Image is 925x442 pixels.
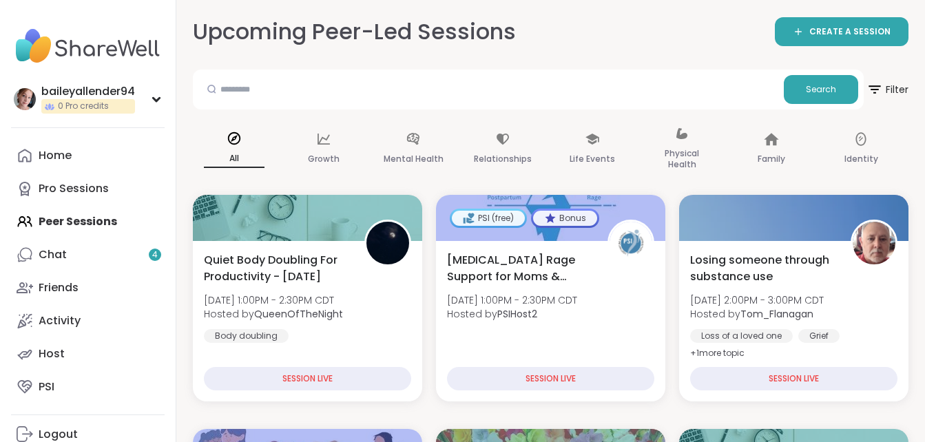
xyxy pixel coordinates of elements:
span: CREATE A SESSION [809,26,891,38]
div: PSI [39,379,54,394]
div: Activity [39,313,81,328]
div: Pro Sessions [39,181,109,196]
span: Hosted by [447,307,577,321]
button: Filter [866,70,908,109]
p: Family [758,151,785,167]
a: PSI [11,370,165,403]
span: Losing someone through substance use [690,252,835,285]
p: Identity [844,151,878,167]
p: Physical Health [652,145,712,173]
span: [DATE] 2:00PM - 3:00PM CDT [690,293,824,307]
b: PSIHost2 [497,307,537,321]
img: PSIHost2 [610,222,652,264]
div: Body doubling [204,329,289,343]
h2: Upcoming Peer-Led Sessions [193,17,516,48]
span: [DATE] 1:00PM - 2:30PM CDT [447,293,577,307]
span: Search [806,83,836,96]
div: Chat [39,247,67,262]
a: Activity [11,304,165,337]
img: QueenOfTheNight [366,222,409,264]
b: Tom_Flanagan [740,307,813,321]
a: Chat4 [11,238,165,271]
a: Home [11,139,165,172]
p: All [204,150,264,168]
div: Grief [798,329,840,343]
span: Quiet Body Doubling For Productivity - [DATE] [204,252,349,285]
div: SESSION LIVE [690,367,897,390]
img: ShareWell Nav Logo [11,22,165,70]
a: CREATE A SESSION [775,17,908,46]
p: Mental Health [384,151,444,167]
div: Friends [39,280,79,295]
a: Host [11,337,165,370]
div: Logout [39,427,78,442]
div: PSI (free) [452,211,525,226]
span: [MEDICAL_DATA] Rage Support for Moms & Birthing People [447,252,592,285]
div: Home [39,148,72,163]
span: 4 [152,249,158,261]
span: Hosted by [690,307,824,321]
button: Search [784,75,858,104]
div: SESSION LIVE [204,367,411,390]
img: Tom_Flanagan [853,222,895,264]
div: baileyallender94 [41,84,135,99]
div: Bonus [533,211,597,226]
span: Filter [866,73,908,106]
img: baileyallender94 [14,88,36,110]
p: Relationships [474,151,532,167]
b: QueenOfTheNight [254,307,343,321]
p: Growth [308,151,340,167]
div: Host [39,346,65,361]
div: Loss of a loved one [690,329,793,343]
div: SESSION LIVE [447,367,654,390]
a: Pro Sessions [11,172,165,205]
span: Hosted by [204,307,343,321]
a: Friends [11,271,165,304]
span: [DATE] 1:00PM - 2:30PM CDT [204,293,343,307]
span: 0 Pro credits [58,101,109,112]
p: Life Events [570,151,615,167]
